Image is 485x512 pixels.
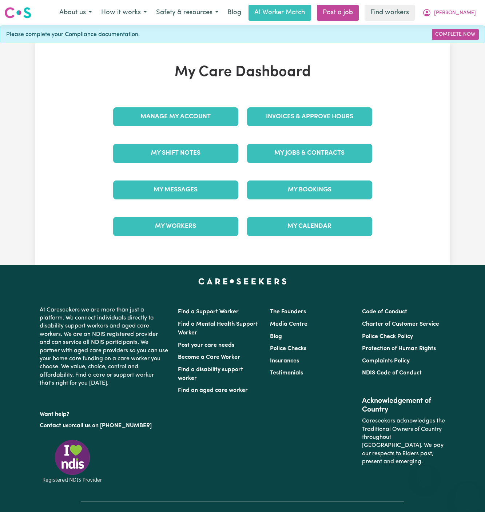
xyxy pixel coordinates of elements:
button: About us [55,5,96,20]
a: Blog [270,334,282,340]
iframe: Button to launch messaging window [456,483,479,506]
a: Find a Mental Health Support Worker [178,321,258,336]
h1: My Care Dashboard [109,64,377,81]
img: Careseekers logo [4,6,31,19]
a: Find a disability support worker [178,367,243,381]
button: Safety & resources [151,5,223,20]
a: call us on [PHONE_NUMBER] [74,423,152,429]
p: or [40,419,169,433]
a: Invoices & Approve Hours [247,107,372,126]
a: Post your care needs [178,342,234,348]
a: Protection of Human Rights [362,346,436,352]
a: The Founders [270,309,306,315]
p: Want help? [40,408,169,418]
a: My Messages [113,180,238,199]
a: Charter of Customer Service [362,321,439,327]
a: Careseekers home page [198,278,287,284]
a: Code of Conduct [362,309,407,315]
button: How it works [96,5,151,20]
a: Complete Now [432,29,479,40]
a: Media Centre [270,321,307,327]
button: My Account [418,5,481,20]
p: Careseekers acknowledges the Traditional Owners of Country throughout [GEOGRAPHIC_DATA]. We pay o... [362,414,445,469]
a: My Workers [113,217,238,236]
a: NDIS Code of Conduct [362,370,422,376]
a: Manage My Account [113,107,238,126]
a: My Jobs & Contracts [247,144,372,163]
a: Become a Care Worker [178,354,240,360]
a: Post a job [317,5,359,21]
a: Police Check Policy [362,334,413,340]
span: [PERSON_NAME] [434,9,476,17]
a: Insurances [270,358,299,364]
a: My Bookings [247,180,372,199]
a: My Calendar [247,217,372,236]
span: Please complete your Compliance documentation. [6,30,140,39]
a: My Shift Notes [113,144,238,163]
p: At Careseekers we are more than just a platform. We connect individuals directly to disability su... [40,303,169,390]
a: AI Worker Match [249,5,311,21]
a: Find workers [365,5,415,21]
a: Blog [223,5,246,21]
a: Police Checks [270,346,306,352]
a: Complaints Policy [362,358,410,364]
a: Careseekers logo [4,4,31,21]
a: Find a Support Worker [178,309,239,315]
img: Registered NDIS provider [40,438,105,484]
iframe: Close message [417,465,432,480]
a: Find an aged care worker [178,388,248,393]
a: Testimonials [270,370,303,376]
a: Contact us [40,423,68,429]
h2: Acknowledgement of Country [362,397,445,414]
